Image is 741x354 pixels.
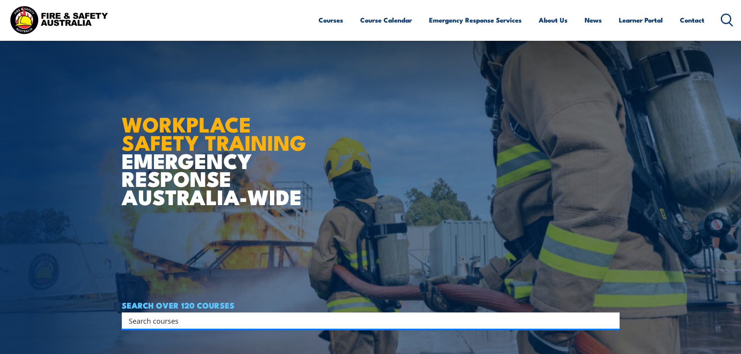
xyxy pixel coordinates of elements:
h4: SEARCH OVER 120 COURSES [122,301,620,309]
a: News [585,10,602,30]
a: Learner Portal [619,10,663,30]
a: Course Calendar [360,10,412,30]
strong: WORKPLACE SAFETY TRAINING [122,107,306,158]
a: About Us [539,10,568,30]
a: Courses [319,10,343,30]
form: Search form [130,315,604,326]
button: Search magnifier button [606,315,617,326]
a: Contact [680,10,704,30]
input: Search input [129,315,603,326]
h1: EMERGENCY RESPONSE AUSTRALIA-WIDE [122,95,312,206]
a: Emergency Response Services [429,10,522,30]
